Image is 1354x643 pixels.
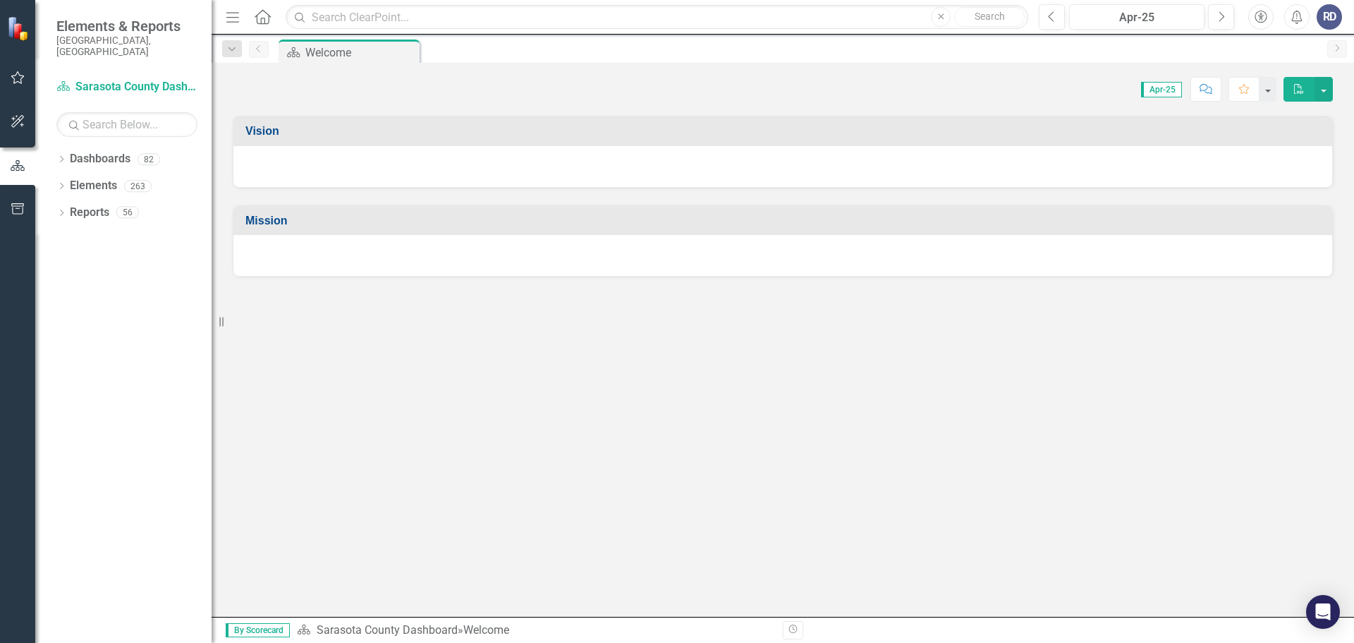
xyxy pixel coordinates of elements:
[317,623,458,637] a: Sarasota County Dashboard
[1069,4,1204,30] button: Apr-25
[1074,9,1200,26] div: Apr-25
[7,16,32,40] img: ClearPoint Strategy
[1317,4,1342,30] button: RD
[124,180,152,192] div: 263
[975,11,1005,22] span: Search
[116,207,139,219] div: 56
[70,205,109,221] a: Reports
[463,623,509,637] div: Welcome
[70,178,117,194] a: Elements
[56,35,197,58] small: [GEOGRAPHIC_DATA], [GEOGRAPHIC_DATA]
[1141,82,1182,97] span: Apr-25
[56,18,197,35] span: Elements & Reports
[1306,595,1340,629] div: Open Intercom Messenger
[226,623,290,637] span: By Scorecard
[70,151,130,167] a: Dashboards
[56,79,197,95] a: Sarasota County Dashboard
[954,7,1025,27] button: Search
[138,153,160,165] div: 82
[305,44,416,61] div: Welcome
[286,5,1028,30] input: Search ClearPoint...
[297,623,772,639] div: »
[56,112,197,137] input: Search Below...
[245,125,1325,138] h3: Vision
[245,215,1325,227] h3: Mission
